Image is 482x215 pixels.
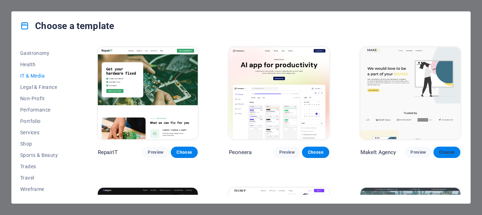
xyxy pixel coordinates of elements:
button: Preview [274,147,301,158]
span: Health [20,62,67,67]
span: Shop [20,141,67,147]
span: Gastronomy [20,50,67,56]
button: Choose [171,147,198,158]
button: Health [20,59,67,70]
span: Choose [439,149,455,155]
button: Wireframe [20,183,67,195]
p: Peoneera [229,149,252,156]
button: Preview [142,147,169,158]
button: Performance [20,104,67,115]
span: Choose [176,149,192,155]
button: Legal & Finance [20,81,67,93]
img: Peoneera [229,47,329,139]
h4: Choose a template [20,20,114,32]
span: Travel [20,175,67,181]
span: Preview [410,149,426,155]
span: Choose [308,149,323,155]
span: Sports & Beauty [20,152,67,158]
span: Trades [20,164,67,169]
button: Travel [20,172,67,183]
span: Services [20,130,67,135]
button: Services [20,127,67,138]
span: Performance [20,107,67,113]
button: Preview [405,147,432,158]
span: Portfolio [20,118,67,124]
p: MakeIt Agency [360,149,396,156]
span: Wireframe [20,186,67,192]
img: MakeIt Agency [360,47,460,139]
button: Gastronomy [20,47,67,59]
button: Choose [433,147,460,158]
img: RepairIT [98,47,198,139]
p: RepairIT [98,149,118,156]
button: Non-Profit [20,93,67,104]
button: Trades [20,161,67,172]
button: Choose [302,147,329,158]
button: Sports & Beauty [20,149,67,161]
span: Legal & Finance [20,84,67,90]
button: IT & Media [20,70,67,81]
span: Preview [279,149,295,155]
span: Non-Profit [20,96,67,101]
span: IT & Media [20,73,67,79]
span: Preview [148,149,163,155]
button: Shop [20,138,67,149]
button: Portfolio [20,115,67,127]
